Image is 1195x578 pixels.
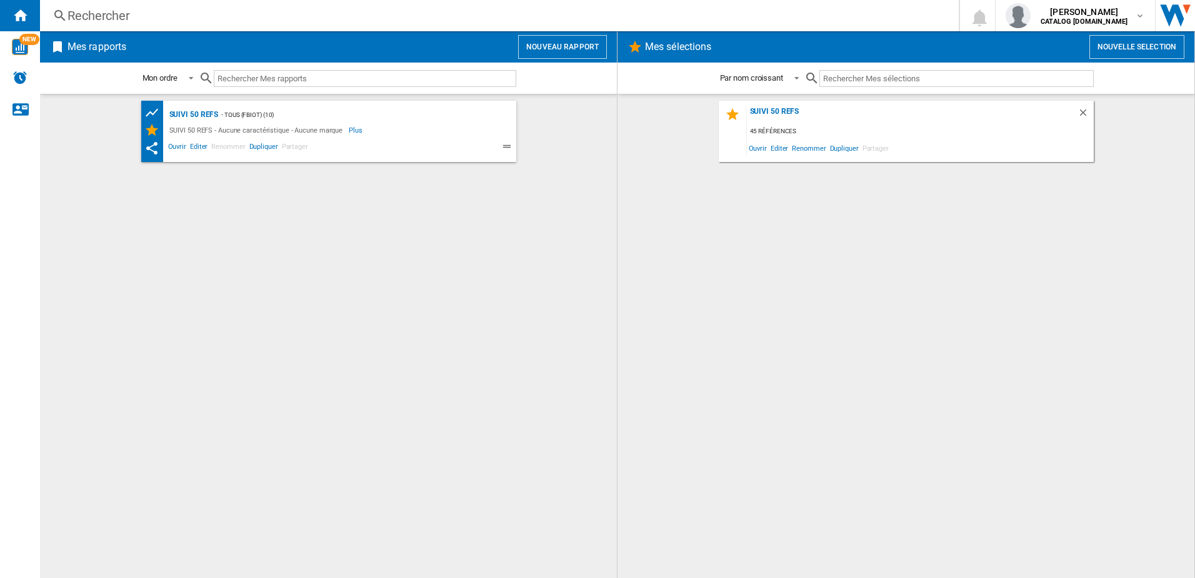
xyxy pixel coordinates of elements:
[790,139,827,156] span: Renommer
[280,141,310,156] span: Partager
[65,35,129,59] h2: Mes rapports
[166,123,349,138] div: SUIVI 50 REFS - Aucune caractéristique - Aucune marque
[1041,6,1127,18] span: [PERSON_NAME]
[828,139,861,156] span: Dupliquer
[144,141,159,156] ng-md-icon: Ce rapport a été partagé avec vous
[747,139,769,156] span: Ouvrir
[1077,107,1094,124] div: Supprimer
[1041,18,1127,26] b: CATALOG [DOMAIN_NAME]
[747,107,1077,124] div: SUIVI 50 REFS
[12,39,28,55] img: wise-card.svg
[1006,3,1031,28] img: profile.jpg
[218,107,491,123] div: - TOUS (fbiot) (10)
[769,139,790,156] span: Editer
[861,139,891,156] span: Partager
[67,7,926,24] div: Rechercher
[819,70,1094,87] input: Rechercher Mes sélections
[188,141,209,156] span: Editer
[349,123,364,138] span: Plus
[247,141,280,156] span: Dupliquer
[19,34,39,45] span: NEW
[209,141,247,156] span: Renommer
[12,70,27,85] img: alerts-logo.svg
[144,105,166,121] div: Tableau des prix des produits
[166,141,188,156] span: Ouvrir
[144,123,166,138] div: Mes Sélections
[214,70,516,87] input: Rechercher Mes rapports
[1089,35,1184,59] button: Nouvelle selection
[642,35,714,59] h2: Mes sélections
[166,107,219,123] div: SUIVI 50 REFS
[720,73,783,83] div: Par nom croissant
[518,35,607,59] button: Nouveau rapport
[142,73,177,83] div: Mon ordre
[747,124,1094,139] div: 45 références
